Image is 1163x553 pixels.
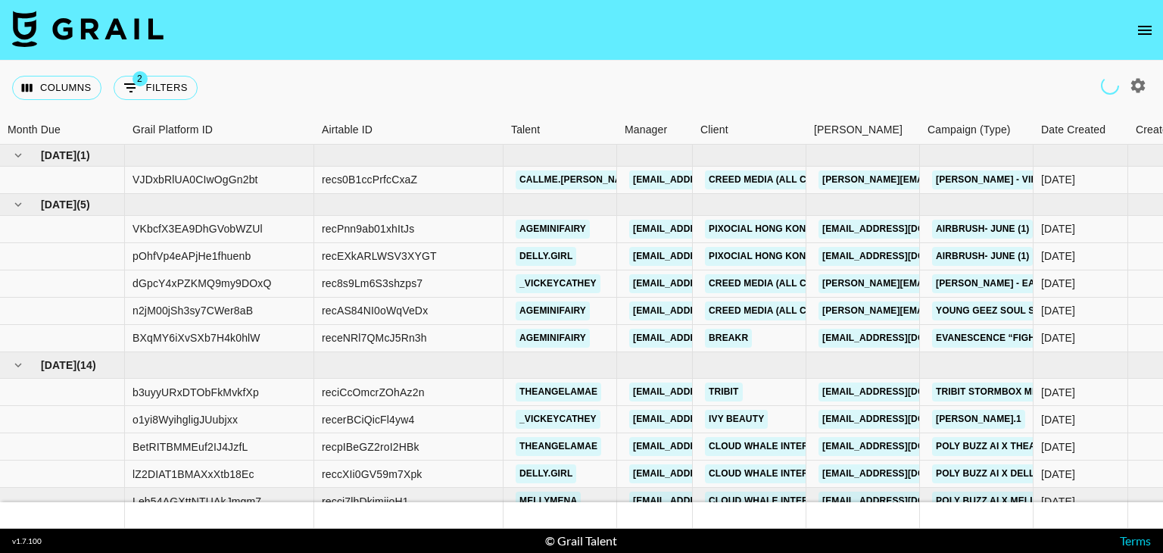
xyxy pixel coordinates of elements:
div: Airtable ID [314,115,504,145]
div: 10/07/2025 [1041,439,1075,455]
a: [PERSON_NAME] - Easy Lover [932,274,1085,293]
button: open drawer [1130,15,1160,45]
a: Evanescence “Fight Like A Girl" [932,329,1106,348]
div: 23/05/2025 [1041,172,1075,187]
a: Airbrush- June (1) [932,220,1033,239]
a: Creed Media (All Campaigns) [705,301,862,320]
div: BXqMY6iXvSXb7H4k0hlW [133,330,260,345]
a: ageminifairy [516,329,590,348]
a: [EMAIL_ADDRESS][DOMAIN_NAME] [818,464,988,483]
a: Pixocial Hong Kong Limited [705,220,856,239]
a: [EMAIL_ADDRESS][DOMAIN_NAME] [818,247,988,266]
button: hide children [8,145,29,166]
button: hide children [8,355,29,376]
div: Campaign (Type) [928,115,1011,145]
div: VKbcfX3EA9DhGVobWZUl [133,221,263,236]
a: [PERSON_NAME][EMAIL_ADDRESS][DOMAIN_NAME] [818,301,1065,320]
a: [EMAIL_ADDRESS][DOMAIN_NAME] [818,437,988,456]
div: Client [693,115,806,145]
div: 19/06/2025 [1041,330,1075,345]
div: Talent [511,115,540,145]
div: recEXkARLWSV3XYGT [322,248,437,264]
span: 2 [133,71,148,86]
a: Poly buzz ai X Delly.girl [932,464,1068,483]
a: [EMAIL_ADDRESS][DOMAIN_NAME] [629,383,799,401]
a: callme.[PERSON_NAME] [516,170,642,189]
a: theangelamae [516,437,601,456]
button: Show filters [114,76,198,100]
div: recPnn9ab01xhItJs [322,221,414,236]
a: Terms [1120,533,1151,548]
div: [PERSON_NAME] [814,115,903,145]
span: Refreshing clients, campaigns... [1100,76,1120,95]
div: recpIBeGZ2roI2HBk [322,439,419,455]
div: o1yi8WyihgligJUubjxx [133,412,238,427]
div: Date Created [1034,115,1128,145]
a: Pixocial Hong Kong Limited [705,247,856,266]
a: [EMAIL_ADDRESS][DOMAIN_NAME] [629,464,799,483]
div: reccXIi0GV59m7Xpk [322,467,422,482]
div: recAS84NI0oWqVeDx [322,303,428,318]
a: [EMAIL_ADDRESS][DOMAIN_NAME] [629,301,799,320]
div: VJDxbRlUA0CIwOgGn2bt [133,172,258,187]
div: 19/06/2025 [1041,221,1075,236]
span: ( 14 ) [76,358,96,373]
div: 25/06/2025 [1041,276,1075,291]
div: Airtable ID [322,115,373,145]
div: lZ2DIAT1BMAXxXtb18Ec [133,467,254,482]
div: 10/07/2025 [1041,494,1075,509]
a: [PERSON_NAME] - Video Games [932,170,1091,189]
a: [EMAIL_ADDRESS][DOMAIN_NAME] [818,410,988,429]
div: Grail Platform ID [125,115,314,145]
span: [DATE] [41,148,76,163]
a: [EMAIL_ADDRESS][DOMAIN_NAME] [818,329,988,348]
div: Date Created [1041,115,1105,145]
a: [EMAIL_ADDRESS][DOMAIN_NAME] [818,383,988,401]
div: recci7lhDkjmijoH1 [322,494,409,509]
a: theangelamae [516,383,601,401]
a: Creed Media (All Campaigns) [705,274,862,293]
span: ( 1 ) [76,148,90,163]
a: Creed Media (All Campaigns) [705,170,862,189]
a: _vickeycathey [516,274,600,293]
div: 19/06/2025 [1041,248,1075,264]
a: [EMAIL_ADDRESS][DOMAIN_NAME] [818,220,988,239]
a: [EMAIL_ADDRESS][DOMAIN_NAME] [629,329,799,348]
div: Client [700,115,728,145]
a: Cloud Whale Interactive Technology LLC [705,437,934,456]
div: pOhfVp4eAPjHe1fhuenb [133,248,251,264]
a: [PERSON_NAME][EMAIL_ADDRESS][DOMAIN_NAME] [818,274,1065,293]
a: [PERSON_NAME][EMAIL_ADDRESS][DOMAIN_NAME] [818,170,1065,189]
a: [EMAIL_ADDRESS][DOMAIN_NAME] [629,437,799,456]
div: Grail Platform ID [133,115,213,145]
a: Tribit [705,383,743,401]
div: 10/07/2025 [1041,467,1075,482]
div: reciCcOmcrZOhAz2n [322,385,425,400]
div: b3uyyURxDTObFkMvkfXp [133,385,259,400]
div: Booker [806,115,920,145]
a: [PERSON_NAME].1 [932,410,1025,429]
div: Talent [504,115,617,145]
a: [EMAIL_ADDRESS][DOMAIN_NAME] [629,274,799,293]
a: Tribit StormBox Mini+ Fun Music Tour [932,383,1136,401]
div: recs0B1ccPrfcCxaZ [322,172,417,187]
div: Month Due [8,115,61,145]
a: Cloud Whale Interactive Technology LLC [705,492,934,511]
div: receNRl7QMcJ5Rn3h [322,330,427,345]
a: ageminifairy [516,301,590,320]
a: [EMAIL_ADDRESS][DOMAIN_NAME] [629,170,799,189]
a: ageminifairy [516,220,590,239]
a: delly.girl [516,464,576,483]
div: rec8s9Lm6S3shzps7 [322,276,422,291]
button: Select columns [12,76,101,100]
span: [DATE] [41,358,76,373]
a: Poly buzz ai X Mellymena [932,492,1072,511]
div: 28/06/2025 [1041,303,1075,318]
div: Campaign (Type) [920,115,1034,145]
div: Manager [617,115,693,145]
a: Ivy Beauty [705,410,768,429]
div: v 1.7.100 [12,536,42,546]
a: Breakr [705,329,752,348]
a: delly.girl [516,247,576,266]
a: [EMAIL_ADDRESS][DOMAIN_NAME] [629,247,799,266]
